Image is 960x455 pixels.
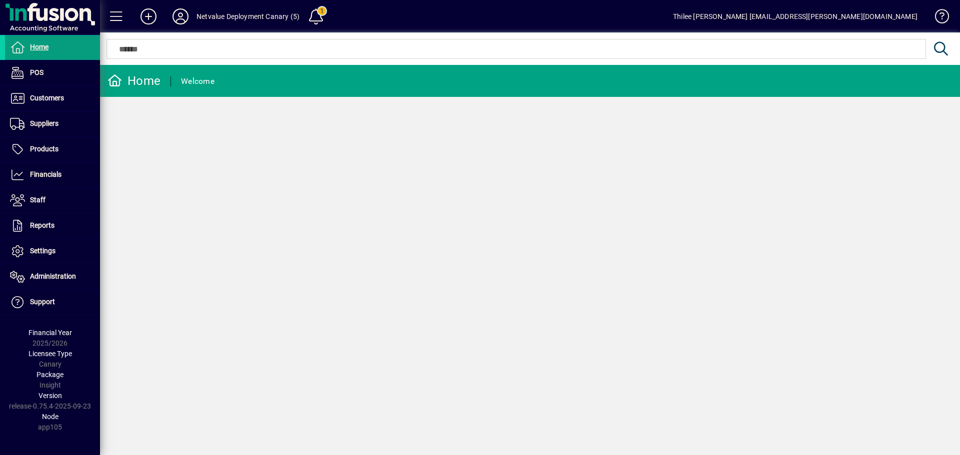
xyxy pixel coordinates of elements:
span: Products [30,145,58,153]
span: Node [42,413,58,421]
span: Administration [30,272,76,280]
button: Profile [164,7,196,25]
a: Products [5,137,100,162]
span: Financial Year [28,329,72,337]
a: Administration [5,264,100,289]
span: Version [38,392,62,400]
a: Knowledge Base [927,2,947,34]
span: Staff [30,196,45,204]
span: Package [36,371,63,379]
a: POS [5,60,100,85]
span: Financials [30,170,61,178]
a: Staff [5,188,100,213]
span: Reports [30,221,54,229]
div: Welcome [181,73,214,89]
span: Home [30,43,48,51]
button: Add [132,7,164,25]
span: Customers [30,94,64,102]
a: Support [5,290,100,315]
span: Settings [30,247,55,255]
a: Financials [5,162,100,187]
div: Thilee [PERSON_NAME] [EMAIL_ADDRESS][PERSON_NAME][DOMAIN_NAME] [673,8,917,24]
a: Customers [5,86,100,111]
a: Reports [5,213,100,238]
span: Suppliers [30,119,58,127]
div: Netvalue Deployment Canary (5) [196,8,299,24]
div: Home [107,73,160,89]
span: Licensee Type [28,350,72,358]
span: POS [30,68,43,76]
span: Support [30,298,55,306]
a: Suppliers [5,111,100,136]
a: Settings [5,239,100,264]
